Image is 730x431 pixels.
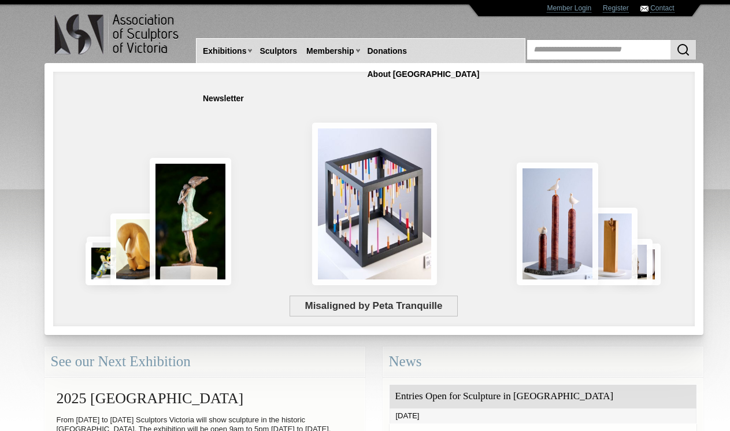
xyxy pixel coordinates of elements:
[198,40,251,62] a: Exhibitions
[150,158,232,285] img: Connection
[676,43,690,57] img: Search
[390,385,696,408] div: Entries Open for Sculpture in [GEOGRAPHIC_DATA]
[390,408,696,423] div: [DATE]
[585,208,638,285] img: Little Frog. Big Climb
[383,347,703,377] div: News
[312,123,437,285] img: Misaligned
[290,296,458,316] span: Misaligned by Peta Tranquille
[363,64,484,85] a: About [GEOGRAPHIC_DATA]
[650,4,674,13] a: Contact
[45,347,365,377] div: See our Next Exhibition
[51,384,359,412] h2: 2025 [GEOGRAPHIC_DATA]
[255,40,302,62] a: Sculptors
[302,40,358,62] a: Membership
[547,4,591,13] a: Member Login
[603,4,629,13] a: Register
[363,40,412,62] a: Donations
[640,6,649,12] img: Contact ASV
[198,88,249,109] a: Newsletter
[54,12,181,57] img: logo.png
[517,163,598,285] img: Rising Tides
